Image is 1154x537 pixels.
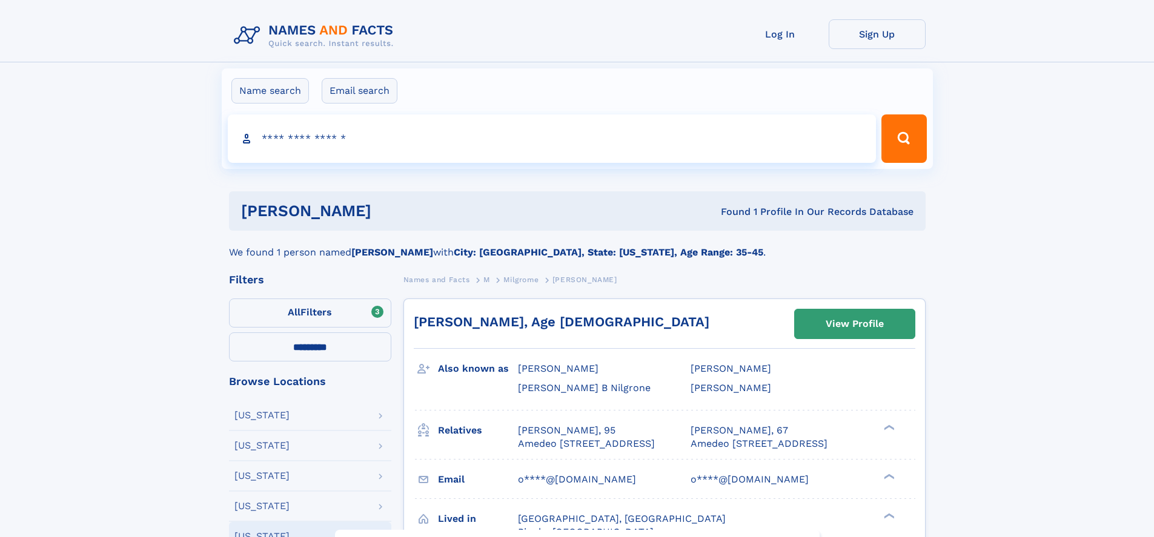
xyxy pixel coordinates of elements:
[881,423,895,431] div: ❯
[234,471,290,481] div: [US_STATE]
[881,472,895,480] div: ❯
[229,19,403,52] img: Logo Names and Facts
[552,275,617,284] span: [PERSON_NAME]
[483,272,490,287] a: M
[518,424,615,437] a: [PERSON_NAME], 95
[795,309,915,338] a: View Profile
[438,509,518,529] h3: Lived in
[503,272,539,287] a: Milgrome
[229,274,391,285] div: Filters
[438,469,518,490] h3: Email
[288,306,300,318] span: All
[228,114,877,163] input: search input
[234,410,290,420] div: [US_STATE]
[691,382,771,394] span: [PERSON_NAME]
[518,513,726,524] span: [GEOGRAPHIC_DATA], [GEOGRAPHIC_DATA]
[691,437,827,450] a: Amedeo [STREET_ADDRESS]
[229,231,926,260] div: We found 1 person named with .
[546,205,914,219] div: Found 1 Profile In Our Records Database
[518,382,651,394] span: [PERSON_NAME] B Nilgrone
[454,246,763,258] b: City: [GEOGRAPHIC_DATA], State: [US_STATE], Age Range: 35-45
[691,424,788,437] a: [PERSON_NAME], 67
[231,78,309,104] label: Name search
[414,314,709,329] a: [PERSON_NAME], Age [DEMOGRAPHIC_DATA]
[229,298,391,328] label: Filters
[483,275,490,284] span: M
[881,114,926,163] button: Search Button
[241,203,546,219] h1: [PERSON_NAME]
[518,437,655,450] a: Amedeo [STREET_ADDRESS]
[518,363,599,374] span: [PERSON_NAME]
[229,376,391,387] div: Browse Locations
[322,78,397,104] label: Email search
[691,363,771,374] span: [PERSON_NAME]
[438,420,518,441] h3: Relatives
[234,501,290,511] div: [US_STATE]
[503,275,539,284] span: Milgrome
[829,19,926,49] a: Sign Up
[351,246,433,258] b: [PERSON_NAME]
[438,358,518,379] h3: Also known as
[234,441,290,450] div: [US_STATE]
[403,272,470,287] a: Names and Facts
[881,512,895,519] div: ❯
[826,310,884,338] div: View Profile
[732,19,829,49] a: Log In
